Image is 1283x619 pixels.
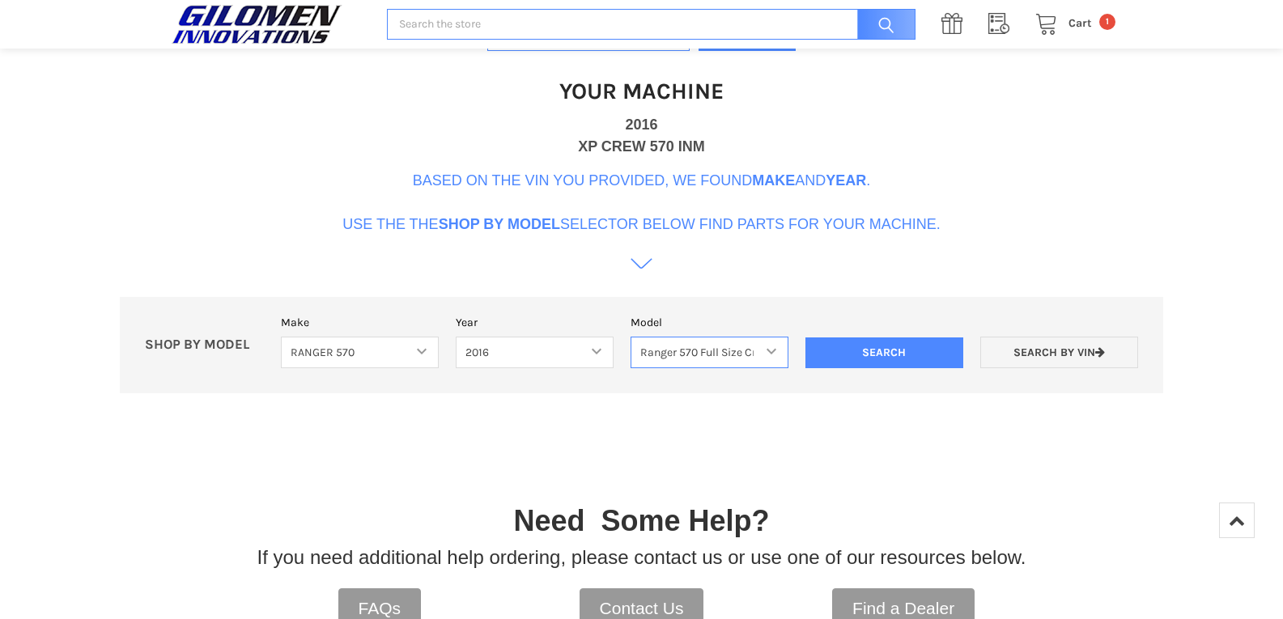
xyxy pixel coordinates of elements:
span: 1 [1099,14,1115,30]
label: Model [631,314,788,331]
input: Search the store [387,9,915,40]
input: Search [805,337,963,368]
label: Make [281,314,439,331]
img: GILOMEN INNOVATIONS [168,4,346,45]
b: Shop By Model [439,216,560,232]
input: Search [849,9,916,40]
p: Need Some Help? [513,499,769,543]
h1: Your Machine [559,77,724,105]
p: SHOP BY MODEL [137,337,273,354]
a: GILOMEN INNOVATIONS [168,4,370,45]
span: Cart [1068,16,1092,30]
a: Top of Page [1219,502,1255,538]
div: 2016 [625,114,657,136]
p: Based on the VIN you provided, we found and . Use the the selector below find parts for your mach... [342,170,941,235]
p: If you need additional help ordering, please contact us or use one of our resources below. [257,543,1026,572]
label: Year [456,314,614,331]
div: XP CREW 570 INM [578,136,705,158]
b: Year [826,172,866,189]
a: Search by VIN [980,337,1138,368]
a: Cart 1 [1026,14,1115,34]
b: Make [752,172,795,189]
